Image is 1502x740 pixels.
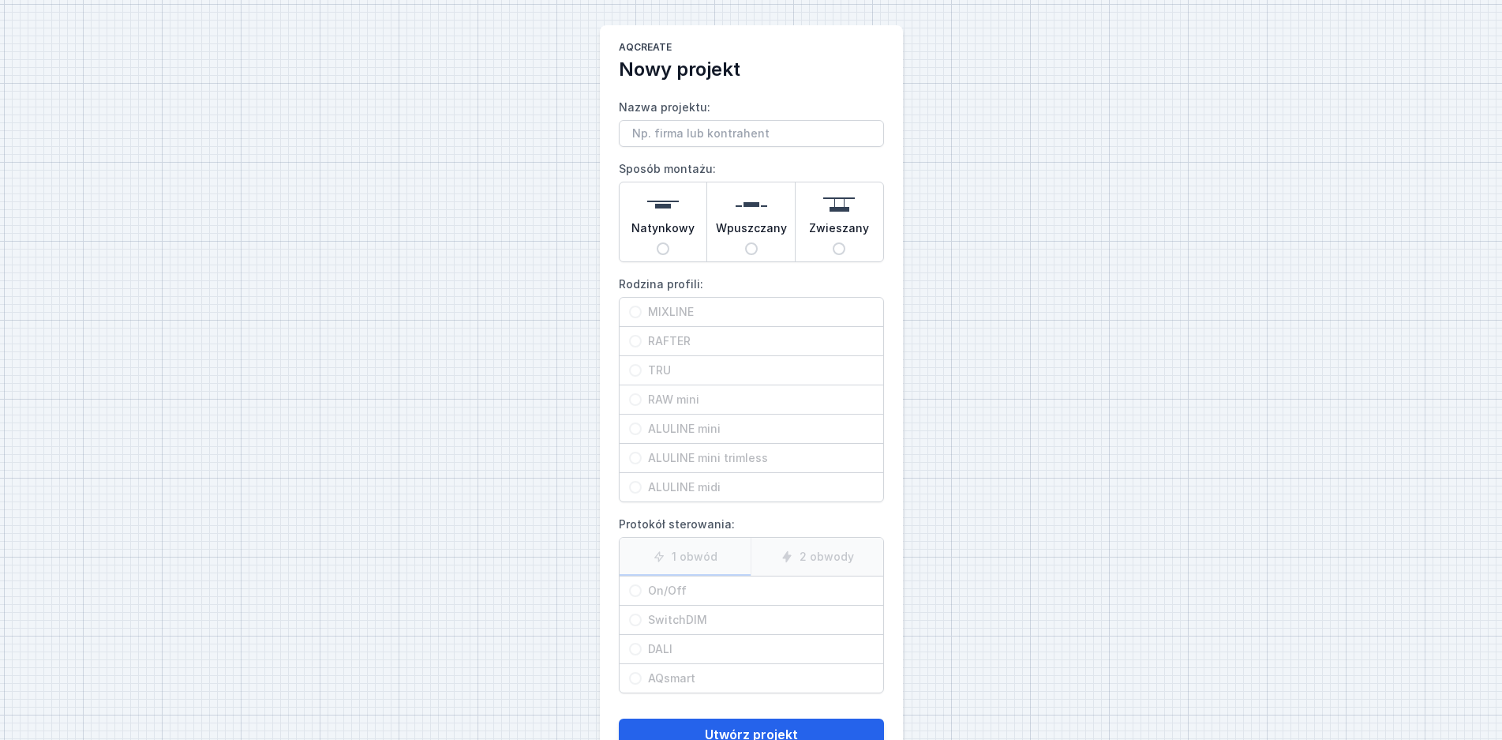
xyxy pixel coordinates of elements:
label: Protokół sterowania: [619,512,884,693]
input: Wpuszczany [745,242,758,255]
img: surface.svg [647,189,679,220]
label: Sposób montażu: [619,156,884,262]
span: Wpuszczany [716,220,787,242]
h1: AQcreate [619,41,884,57]
img: recessed.svg [736,189,767,220]
input: Natynkowy [657,242,669,255]
h2: Nowy projekt [619,57,884,82]
label: Rodzina profili: [619,272,884,502]
label: Nazwa projektu: [619,95,884,147]
img: suspended.svg [823,189,855,220]
input: Nazwa projektu: [619,120,884,147]
input: Zwieszany [833,242,845,255]
span: Natynkowy [631,220,695,242]
span: Zwieszany [809,220,869,242]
